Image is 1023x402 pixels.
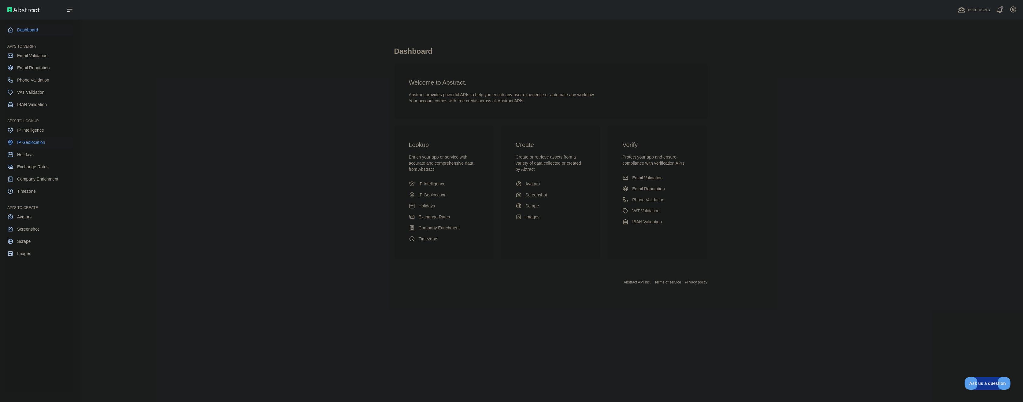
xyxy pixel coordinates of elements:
[5,62,73,73] a: Email Reputation
[419,203,435,209] span: Holidays
[5,37,73,49] div: API'S TO VERIFY
[632,208,659,214] span: VAT Validation
[17,152,34,158] span: Holidays
[409,78,693,87] h3: Welcome to Abstract.
[7,7,40,12] img: Abstract API
[622,155,684,166] span: Protect your app and ensure compliance with verification APIs
[17,226,39,232] span: Screenshot
[966,6,990,13] span: Invite users
[409,141,479,149] h3: Lookup
[17,139,45,145] span: IP Geolocation
[5,149,73,160] a: Holidays
[513,178,588,189] a: Avatars
[632,197,664,203] span: Phone Validation
[17,250,31,257] span: Images
[632,175,662,181] span: Email Validation
[516,155,581,172] span: Create or retrieve assets from a variety of data collected or created by Abtract
[654,280,681,284] a: Terms of service
[525,214,539,220] span: Images
[620,183,695,194] a: Email Reputation
[622,141,692,149] h3: Verify
[406,189,481,200] a: IP Geolocation
[5,137,73,148] a: IP Geolocation
[5,99,73,110] a: IBAN Validation
[5,186,73,197] a: Timezone
[525,181,540,187] span: Avatars
[5,87,73,98] a: VAT Validation
[513,200,588,211] a: Scrape
[419,192,447,198] span: IP Geolocation
[525,203,539,209] span: Scrape
[5,161,73,172] a: Exchange Rates
[406,200,481,211] a: Holidays
[5,174,73,185] a: Company Enrichment
[17,214,32,220] span: Avatars
[17,238,31,244] span: Scrape
[419,214,450,220] span: Exchange Rates
[525,192,547,198] span: Screenshot
[5,211,73,222] a: Avatars
[409,98,524,103] span: Your account comes with across all Abstract APIs.
[5,50,73,61] a: Email Validation
[406,233,481,244] a: Timezone
[17,77,49,83] span: Phone Validation
[406,211,481,222] a: Exchange Rates
[632,219,662,225] span: IBAN Validation
[5,125,73,136] a: IP Intelligence
[632,186,665,192] span: Email Reputation
[17,188,36,194] span: Timezone
[965,377,1011,390] iframe: Toggle Customer Support
[5,24,73,35] a: Dashboard
[419,181,446,187] span: IP Intelligence
[458,98,479,103] span: free credits
[620,216,695,227] a: IBAN Validation
[620,194,695,205] a: Phone Validation
[17,53,47,59] span: Email Validation
[5,248,73,259] a: Images
[685,280,707,284] a: Privacy policy
[419,236,437,242] span: Timezone
[5,75,73,86] a: Phone Validation
[17,164,49,170] span: Exchange Rates
[17,127,44,133] span: IP Intelligence
[513,189,588,200] a: Screenshot
[5,111,73,123] div: API'S TO LOOKUP
[409,155,473,172] span: Enrich your app or service with accurate and comprehensive data from Abstract
[5,236,73,247] a: Scrape
[5,198,73,210] div: API'S TO CREATE
[17,65,50,71] span: Email Reputation
[17,176,58,182] span: Company Enrichment
[624,280,651,284] a: Abstract API Inc.
[406,222,481,233] a: Company Enrichment
[957,5,991,15] button: Invite users
[5,224,73,235] a: Screenshot
[620,172,695,183] a: Email Validation
[394,46,707,61] h1: Dashboard
[406,178,481,189] a: IP Intelligence
[620,205,695,216] a: VAT Validation
[409,92,595,97] span: Abstract provides powerful APIs to help you enrich any user experience or automate any workflow.
[17,89,44,95] span: VAT Validation
[516,141,586,149] h3: Create
[419,225,460,231] span: Company Enrichment
[17,101,47,108] span: IBAN Validation
[513,211,588,222] a: Images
